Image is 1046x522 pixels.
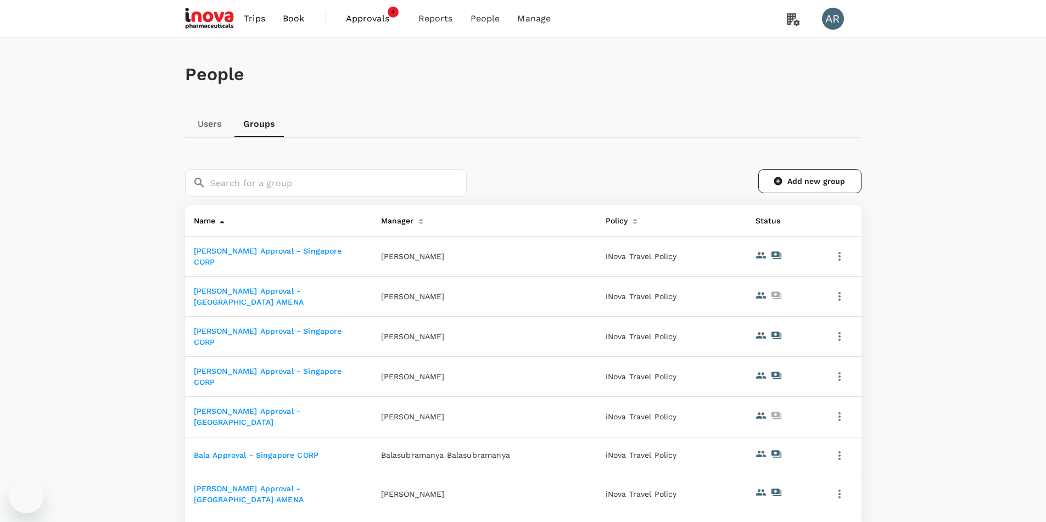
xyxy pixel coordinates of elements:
[210,169,467,197] input: Search for a group
[606,450,738,461] p: iNova Travel Policy
[601,210,628,227] div: Policy
[606,411,738,422] p: iNova Travel Policy
[194,484,304,504] a: [PERSON_NAME] Approval - [GEOGRAPHIC_DATA] AMENA
[283,12,305,25] span: Book
[244,12,265,25] span: Trips
[185,7,236,31] img: iNova Pharmaceuticals
[606,251,738,262] p: iNova Travel Policy
[381,331,445,342] p: [PERSON_NAME]
[9,478,44,513] iframe: Button to launch messaging window
[381,291,445,302] p: [PERSON_NAME]
[381,450,510,461] p: Balasubramanya Balasubramanya
[185,64,862,85] h1: People
[822,8,844,30] div: AR
[194,327,342,346] a: [PERSON_NAME] Approval - Singapore CORP
[346,12,401,25] span: Approvals
[185,111,234,137] a: Users
[418,12,453,25] span: Reports
[606,331,738,342] p: iNova Travel Policy
[758,169,862,193] a: Add new group
[234,111,284,137] a: Groups
[381,411,445,422] p: [PERSON_NAME]
[377,210,414,227] div: Manager
[606,371,738,382] p: iNova Travel Policy
[381,251,445,262] p: [PERSON_NAME]
[194,367,342,386] a: [PERSON_NAME] Approval - Singapore CORP
[747,205,821,237] th: Status
[471,12,500,25] span: People
[194,451,319,459] a: Bala Approval - Singapore CORP
[388,7,399,18] span: 4
[194,407,301,426] a: [PERSON_NAME] Approval - [GEOGRAPHIC_DATA]
[517,12,551,25] span: Manage
[606,291,738,302] p: iNova Travel Policy
[381,371,445,382] p: [PERSON_NAME]
[606,489,738,499] p: iNova Travel Policy
[381,489,445,499] p: [PERSON_NAME]
[194,246,342,266] a: [PERSON_NAME] Approval - Singapore CORP
[189,210,216,227] div: Name
[194,287,304,306] a: [PERSON_NAME] Approval - [GEOGRAPHIC_DATA] AMENA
